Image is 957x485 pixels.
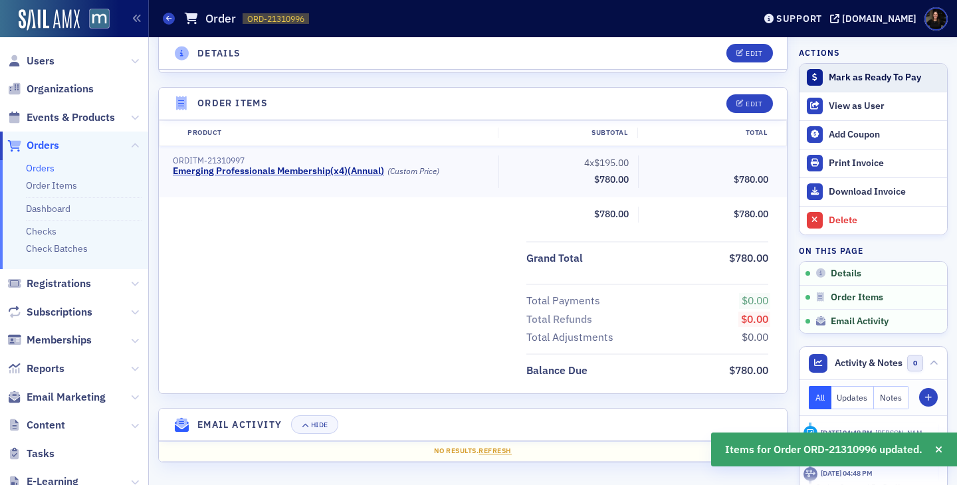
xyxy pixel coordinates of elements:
[799,92,947,120] button: View as User
[829,157,940,169] div: Print Invoice
[526,330,613,345] div: Total Adjustments
[873,428,928,437] span: Lauren McDonough
[725,442,922,458] span: Items for Order ORD-21310996 updated.
[726,94,772,113] button: Edit
[19,9,80,31] img: SailAMX
[582,156,631,170] span: 4x
[829,215,940,227] div: Delete
[799,64,947,92] button: Mark as Ready To Pay
[799,206,947,235] button: Delete
[594,157,629,169] span: $195.00
[803,426,817,440] div: Activity
[746,50,762,57] div: Edit
[7,418,65,433] a: Content
[387,166,439,176] div: (Custom Price)
[729,363,768,377] span: $780.00
[842,13,916,25] div: [DOMAIN_NAME]
[7,82,94,96] a: Organizations
[7,138,59,153] a: Orders
[526,312,597,328] span: Total Refunds
[829,186,940,198] div: Download Invoice
[173,165,384,177] a: Emerging Professionals Membership(x4)(Annual)
[924,7,948,31] span: Profile
[197,47,241,60] h4: Details
[637,128,777,138] div: Total
[173,155,489,165] div: ORDITM-21310997
[831,292,883,304] span: Order Items
[27,110,115,125] span: Events & Products
[498,128,637,138] div: Subtotal
[27,276,91,291] span: Registrations
[526,293,605,309] span: Total Payments
[178,128,498,138] div: Product
[734,173,768,185] span: $780.00
[799,47,840,58] h4: Actions
[809,386,831,409] button: All
[247,13,304,25] span: ORD-21310996
[27,54,54,68] span: Users
[799,149,947,177] a: Print Invoice
[526,312,592,328] div: Total Refunds
[27,82,94,96] span: Organizations
[27,138,59,153] span: Orders
[7,305,92,320] a: Subscriptions
[197,96,268,110] h4: Order Items
[831,316,889,328] span: Email Activity
[831,386,875,409] button: Updates
[27,361,64,376] span: Reports
[746,100,762,108] div: Edit
[594,173,629,185] span: $780.00
[594,208,629,220] span: $780.00
[821,468,873,478] time: 9/17/2025 04:48 PM
[734,208,768,220] span: $780.00
[803,467,817,481] div: Activity
[729,251,768,264] span: $780.00
[27,418,65,433] span: Content
[7,333,92,347] a: Memberships
[821,428,873,437] time: 9/17/2025 04:49 PM
[7,110,115,125] a: Events & Products
[27,333,92,347] span: Memberships
[26,179,77,191] a: Order Items
[478,446,512,455] span: Refresh
[526,250,583,266] div: Grand Total
[26,203,70,215] a: Dashboard
[835,356,903,370] span: Activity & Notes
[7,446,54,461] a: Tasks
[7,361,64,376] a: Reports
[526,293,600,309] div: Total Payments
[831,268,861,280] span: Details
[829,100,940,112] div: View as User
[26,225,56,237] a: Checks
[741,312,768,326] span: $0.00
[7,54,54,68] a: Users
[7,276,91,291] a: Registrations
[830,14,921,23] button: [DOMAIN_NAME]
[742,330,768,343] span: $0.00
[197,418,282,432] h4: Email Activity
[526,330,618,345] span: Total Adjustments
[26,162,54,174] a: Orders
[89,9,110,29] img: SailAMX
[829,72,940,84] div: Mark as Ready To Pay
[829,129,940,141] div: Add Coupon
[874,386,908,409] button: Notes
[311,421,328,429] div: Hide
[27,390,106,405] span: Email Marketing
[742,294,768,307] span: $0.00
[776,13,822,25] div: Support
[526,363,592,379] span: Balance Due
[907,355,924,371] span: 0
[205,11,236,27] h1: Order
[26,242,88,254] a: Check Batches
[7,390,106,405] a: Email Marketing
[291,415,338,434] button: Hide
[726,44,772,62] button: Edit
[799,120,947,149] button: Add Coupon
[80,9,110,31] a: View Homepage
[799,244,948,256] h4: On this page
[526,363,587,379] div: Balance Due
[526,250,587,266] span: Grand Total
[27,446,54,461] span: Tasks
